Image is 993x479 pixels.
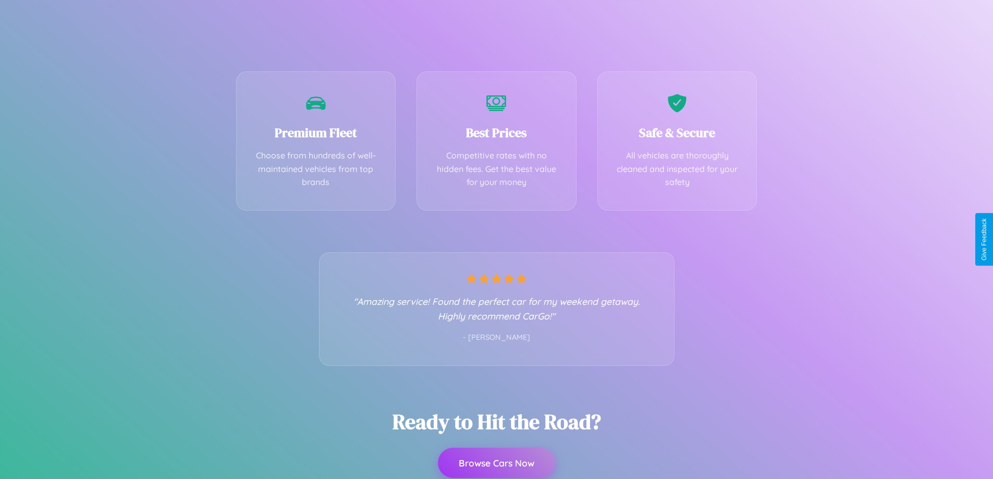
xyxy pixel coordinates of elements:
p: - [PERSON_NAME] [340,331,653,345]
h3: Premium Fleet [252,124,380,141]
button: Browse Cars Now [438,448,555,478]
h2: Ready to Hit the Road? [393,408,601,436]
h3: Safe & Secure [614,124,741,141]
h3: Best Prices [433,124,560,141]
p: Competitive rates with no hidden fees. Get the best value for your money [433,149,560,189]
p: All vehicles are thoroughly cleaned and inspected for your safety [614,149,741,189]
p: Choose from hundreds of well-maintained vehicles from top brands [252,149,380,189]
div: Give Feedback [980,218,988,261]
p: "Amazing service! Found the perfect car for my weekend getaway. Highly recommend CarGo!" [340,294,653,323]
